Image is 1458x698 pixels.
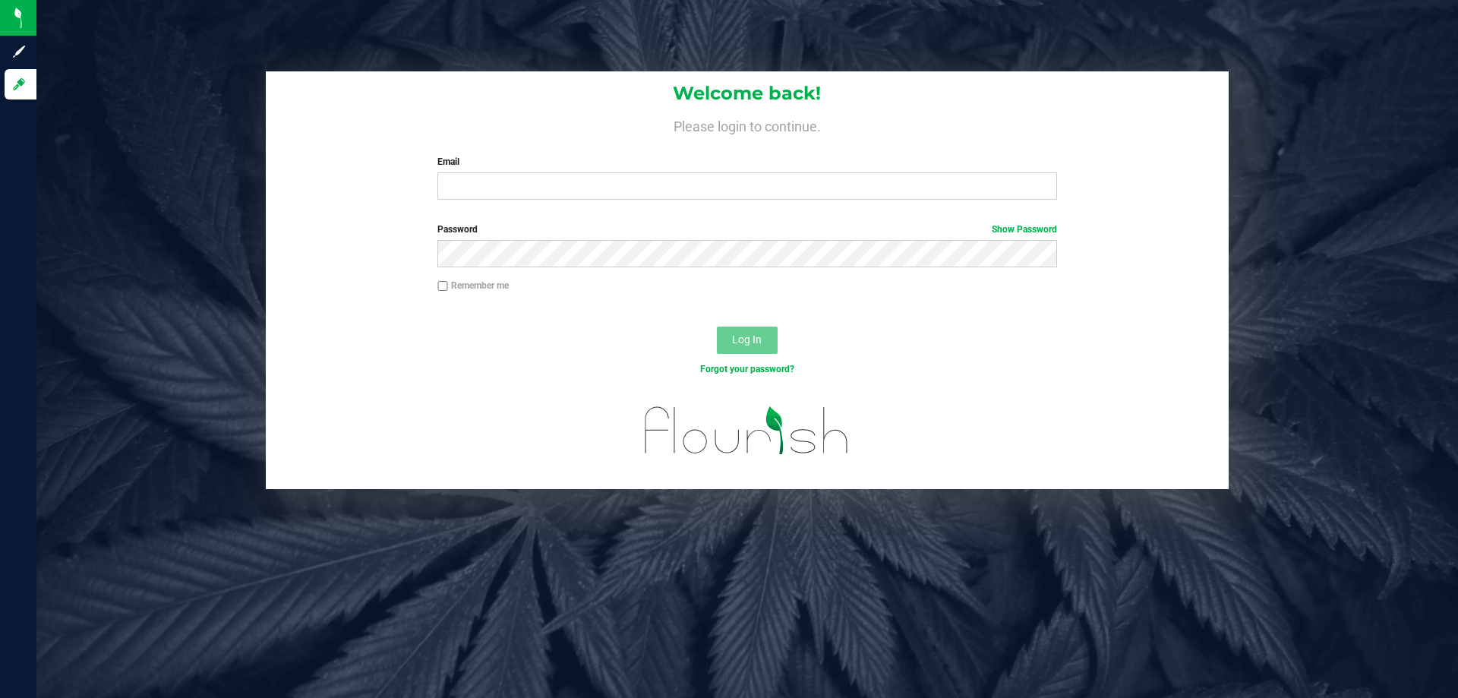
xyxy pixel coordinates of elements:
[717,327,778,354] button: Log In
[437,279,509,292] label: Remember me
[992,224,1057,235] a: Show Password
[437,224,478,235] span: Password
[732,333,762,346] span: Log In
[266,84,1229,103] h1: Welcome back!
[266,115,1229,134] h4: Please login to continue.
[626,392,867,469] img: flourish_logo.svg
[437,281,448,292] input: Remember me
[11,77,27,92] inline-svg: Log in
[700,364,794,374] a: Forgot your password?
[437,155,1056,169] label: Email
[11,44,27,59] inline-svg: Sign up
